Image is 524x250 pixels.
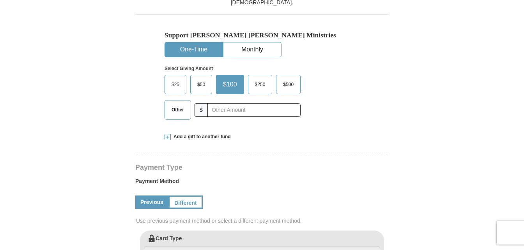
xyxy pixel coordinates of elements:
input: Other Amount [207,103,301,117]
span: $25 [168,79,183,90]
button: Monthly [223,42,281,57]
strong: Select Giving Amount [165,66,213,71]
span: Use previous payment method or select a different payment method. [136,217,389,225]
span: Other [168,104,188,116]
span: $500 [279,79,297,90]
span: $50 [193,79,209,90]
a: Different [168,195,203,209]
h5: Support [PERSON_NAME] [PERSON_NAME] Ministries [165,31,359,39]
a: Previous [135,195,168,209]
span: Add a gift to another fund [171,134,231,140]
label: Payment Method [135,177,389,189]
span: $250 [251,79,269,90]
span: $ [195,103,208,117]
span: $100 [219,79,241,90]
button: One-Time [165,42,223,57]
h4: Payment Type [135,164,389,171]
